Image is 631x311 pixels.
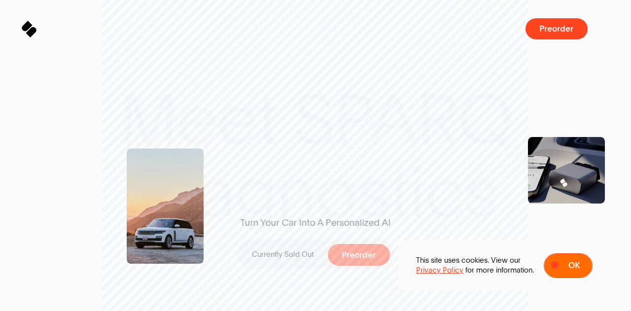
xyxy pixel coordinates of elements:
[342,250,376,259] span: Preorder
[416,255,534,276] p: This site uses cookies. View our for more information.
[127,148,204,264] img: Range Rover Scenic Shot
[528,137,605,204] img: Product Shot of a SPARQ Diagnostics Device
[526,18,588,39] button: Preorder a SPARQ Diagnostics Device
[568,261,580,270] span: Ok
[225,216,407,229] span: Turn Your Car Into A Personalized AI
[539,25,573,33] span: Preorder
[427,42,504,157] img: SPARQ Diagnostics being inserting into an OBD Port
[241,216,391,229] span: Turn Your Car Into A Personalized AI
[26,30,103,145] img: SPARQ app open in an iPhone on the Table
[544,253,593,278] button: Ok
[416,265,463,275] a: Privacy Policy
[252,249,314,259] p: Currently Sold Out
[328,244,390,265] button: Preorder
